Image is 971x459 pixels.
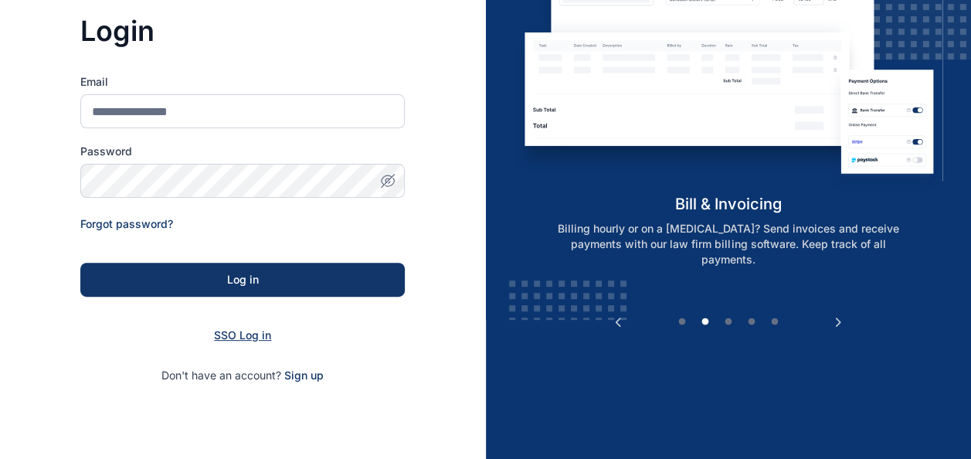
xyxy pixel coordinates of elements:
[105,272,380,287] div: Log in
[80,144,405,159] label: Password
[284,369,324,382] a: Sign up
[80,217,173,230] a: Forgot password?
[721,314,736,330] button: 3
[214,328,271,342] a: SSO Log in
[674,314,690,330] button: 1
[80,74,405,90] label: Email
[767,314,783,330] button: 5
[698,314,713,330] button: 2
[80,263,405,297] button: Log in
[80,15,405,46] h3: Login
[80,368,405,383] p: Don't have an account?
[744,314,759,330] button: 4
[830,314,846,330] button: Next
[531,221,926,267] p: Billing hourly or on a [MEDICAL_DATA]? Send invoices and receive payments with our law firm billi...
[284,368,324,383] span: Sign up
[610,314,626,330] button: Previous
[514,193,942,215] h5: bill & invoicing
